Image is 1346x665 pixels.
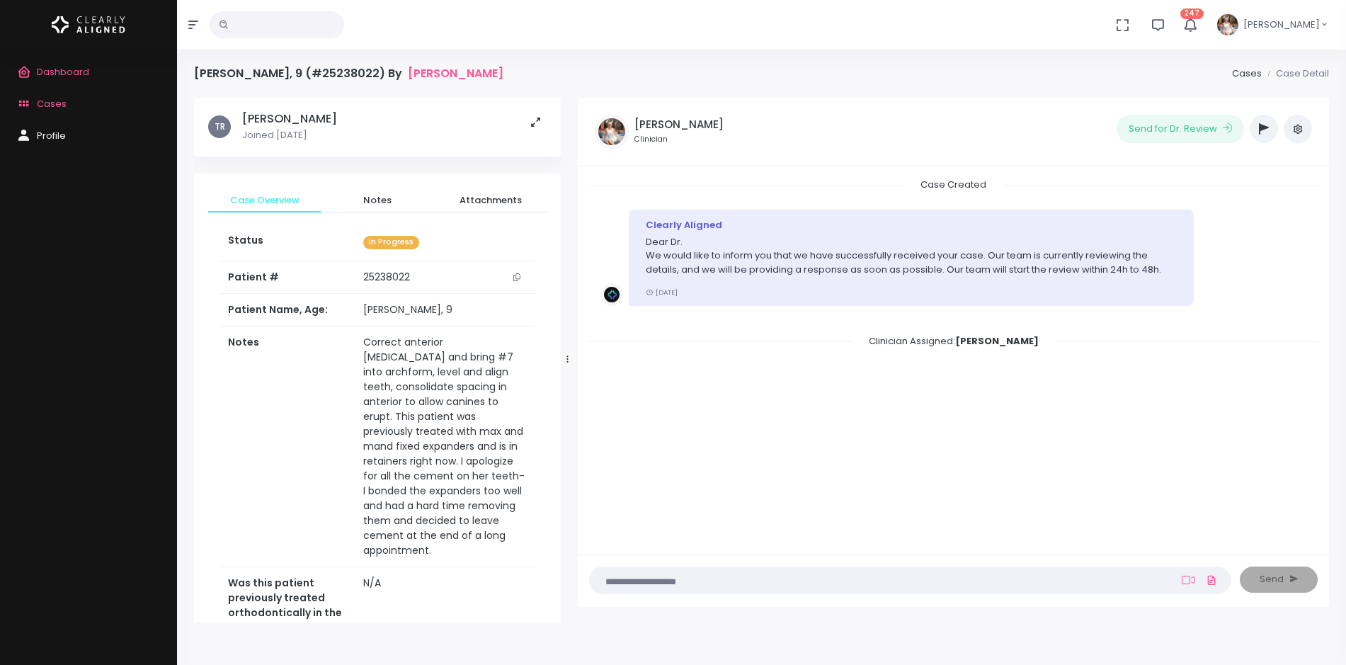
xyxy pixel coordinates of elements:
[903,174,1003,195] span: Case Created
[852,330,1056,352] span: Clinician Assigned:
[634,134,724,145] small: Clinician
[219,326,355,567] th: Notes
[219,567,355,644] th: Was this patient previously treated orthodontically in the past?
[1180,8,1204,19] span: 247
[634,118,724,131] h5: [PERSON_NAME]
[355,294,535,326] td: [PERSON_NAME], 9
[194,67,503,80] h4: [PERSON_NAME], 9 (#25238022) By
[37,129,66,142] span: Profile
[242,128,337,142] p: Joined [DATE]
[1179,574,1197,586] a: Add Loom Video
[589,178,1318,540] div: scrollable content
[355,326,535,567] td: Correct anterior [MEDICAL_DATA] and bring #7 into archform, level and align teeth, consolidate sp...
[1117,115,1244,143] button: Send for Dr. Review
[52,10,125,40] img: Logo Horizontal
[219,224,355,261] th: Status
[355,261,535,294] td: 25238022
[445,193,535,208] span: Attachments
[646,235,1176,277] p: Dear Dr. We would like to inform you that we have successfully received your case. Our team is cu...
[955,334,1039,348] b: [PERSON_NAME]
[1232,67,1262,80] a: Cases
[646,218,1176,232] div: Clearly Aligned
[1243,18,1320,32] span: [PERSON_NAME]
[1262,67,1329,81] li: Case Detail
[194,98,561,623] div: scrollable content
[332,193,422,208] span: Notes
[219,261,355,294] th: Patient #
[1203,567,1220,593] a: Add Files
[208,115,231,138] span: TR
[1215,12,1241,38] img: Header Avatar
[37,65,89,79] span: Dashboard
[646,288,678,297] small: [DATE]
[242,112,337,126] h5: [PERSON_NAME]
[363,236,419,249] span: In Progress
[219,193,309,208] span: Case Overview
[355,567,535,644] td: N/A
[219,294,355,326] th: Patient Name, Age:
[408,67,503,80] a: [PERSON_NAME]
[37,97,67,110] span: Cases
